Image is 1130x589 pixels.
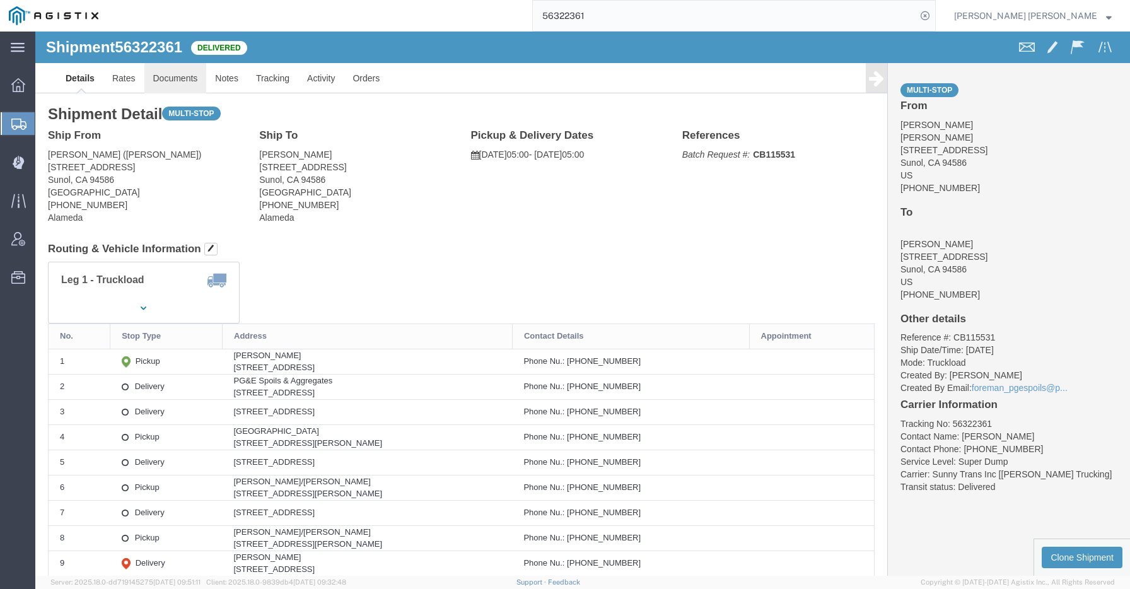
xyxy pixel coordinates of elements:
[921,577,1115,588] span: Copyright © [DATE]-[DATE] Agistix Inc., All Rights Reserved
[35,32,1130,576] iframe: FS Legacy Container
[954,9,1097,23] span: Kayte Bray Dogali
[516,578,548,586] a: Support
[293,578,346,586] span: [DATE] 09:32:48
[50,578,201,586] span: Server: 2025.18.0-dd719145275
[153,578,201,586] span: [DATE] 09:51:11
[533,1,916,31] input: Search for shipment number, reference number
[953,8,1112,23] button: [PERSON_NAME] [PERSON_NAME]
[548,578,580,586] a: Feedback
[206,578,346,586] span: Client: 2025.18.0-9839db4
[9,6,98,25] img: logo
